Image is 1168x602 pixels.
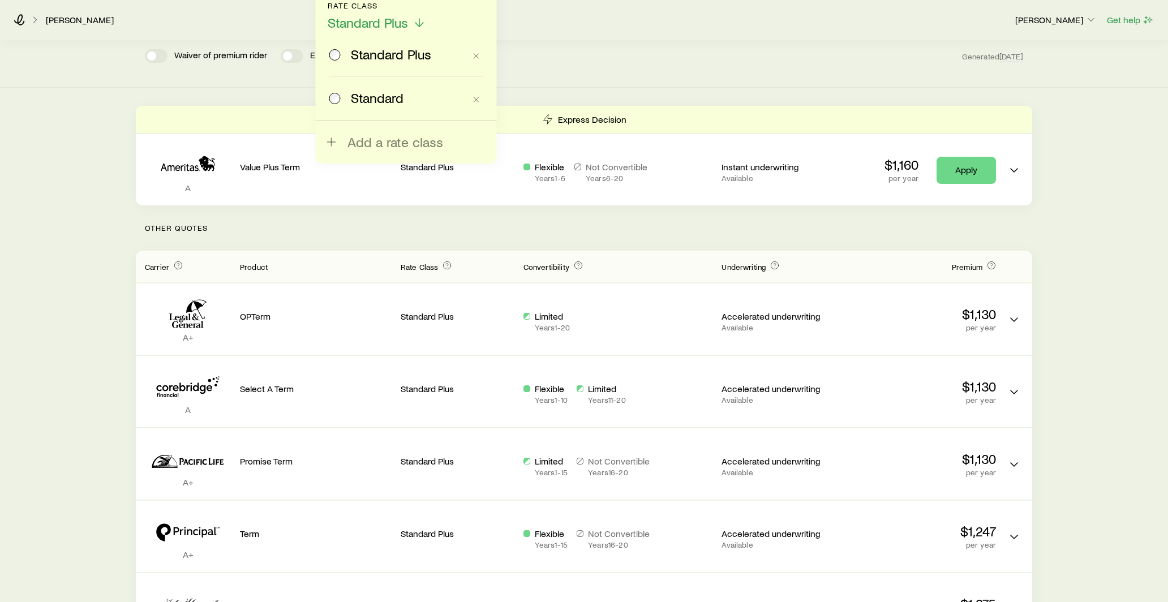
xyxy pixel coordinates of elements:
[535,311,570,322] p: Limited
[145,262,169,272] span: Carrier
[722,262,766,272] span: Underwriting
[240,262,268,272] span: Product
[722,311,835,322] p: Accelerated underwriting
[535,174,565,183] p: Years 1 - 5
[844,395,996,405] p: per year
[884,157,918,173] p: $1,160
[145,549,231,560] p: A+
[722,161,835,173] p: Instant underwriting
[535,395,568,405] p: Years 1 - 10
[722,323,835,332] p: Available
[401,383,514,394] p: Standard Plus
[588,455,650,467] p: Not Convertible
[45,15,114,25] a: [PERSON_NAME]
[401,455,514,467] p: Standard Plus
[401,528,514,539] p: Standard Plus
[535,528,568,539] p: Flexible
[844,468,996,477] p: per year
[588,395,626,405] p: Years 11 - 20
[588,383,626,394] p: Limited
[1015,14,1097,27] button: [PERSON_NAME]
[588,468,650,477] p: Years 16 - 20
[722,528,835,539] p: Accelerated underwriting
[174,49,267,63] p: Waiver of premium rider
[588,528,650,539] p: Not Convertible
[1015,14,1097,25] p: [PERSON_NAME]
[999,51,1023,62] span: [DATE]
[535,323,570,332] p: Years 1 - 20
[136,106,1032,205] div: Term quotes
[535,383,568,394] p: Flexible
[136,205,1032,251] p: Other Quotes
[328,15,408,31] span: Standard Plus
[401,161,514,173] p: Standard Plus
[586,161,647,173] p: Not Convertible
[401,311,514,322] p: Standard Plus
[722,468,835,477] p: Available
[588,540,650,549] p: Years 16 - 20
[962,51,1023,62] span: Generated
[844,306,996,322] p: $1,130
[952,262,982,272] span: Premium
[558,114,626,125] p: Express Decision
[523,262,569,272] span: Convertibility
[844,451,996,467] p: $1,130
[844,540,996,549] p: per year
[240,455,392,467] p: Promise Term
[310,49,400,63] p: Extended convertibility
[844,523,996,539] p: $1,247
[401,262,439,272] span: Rate Class
[328,1,426,10] p: Rate Class
[535,468,568,477] p: Years 1 - 15
[586,174,647,183] p: Years 6 - 20
[722,383,835,394] p: Accelerated underwriting
[722,174,835,183] p: Available
[240,383,392,394] p: Select A Term
[240,161,392,173] p: Value Plus Term
[722,540,835,549] p: Available
[535,455,568,467] p: Limited
[145,332,231,343] p: A+
[722,455,835,467] p: Accelerated underwriting
[937,157,996,184] a: Apply
[844,323,996,332] p: per year
[844,379,996,394] p: $1,130
[328,1,426,31] button: Rate ClassStandard Plus
[145,182,231,193] p: A
[1106,14,1154,27] button: Get help
[145,476,231,488] p: A+
[145,404,231,415] p: A
[722,395,835,405] p: Available
[535,161,565,173] p: Flexible
[240,311,392,322] p: OPTerm
[884,174,918,183] p: per year
[535,540,568,549] p: Years 1 - 15
[240,528,392,539] p: Term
